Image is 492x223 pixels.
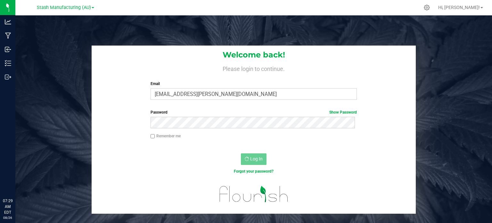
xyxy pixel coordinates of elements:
[92,51,416,59] h1: Welcome back!
[213,181,294,207] img: flourish_logo.svg
[234,169,274,174] a: Forgot your password?
[37,5,91,10] span: Stash Manufacturing (AU)
[5,60,11,66] inline-svg: Inventory
[151,110,168,115] span: Password
[151,81,357,87] label: Email
[3,198,12,215] p: 07:29 AM EDT
[241,153,266,165] button: Log In
[92,64,416,72] h4: Please login to continue.
[5,32,11,39] inline-svg: Manufacturing
[438,5,480,10] span: Hi, [PERSON_NAME]!
[250,156,263,161] span: Log In
[423,4,431,11] div: Manage settings
[329,110,357,115] a: Show Password
[151,133,181,139] label: Remember me
[5,46,11,53] inline-svg: Inbound
[5,74,11,80] inline-svg: Outbound
[5,19,11,25] inline-svg: Analytics
[3,215,12,220] p: 08/26
[151,134,155,139] input: Remember me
